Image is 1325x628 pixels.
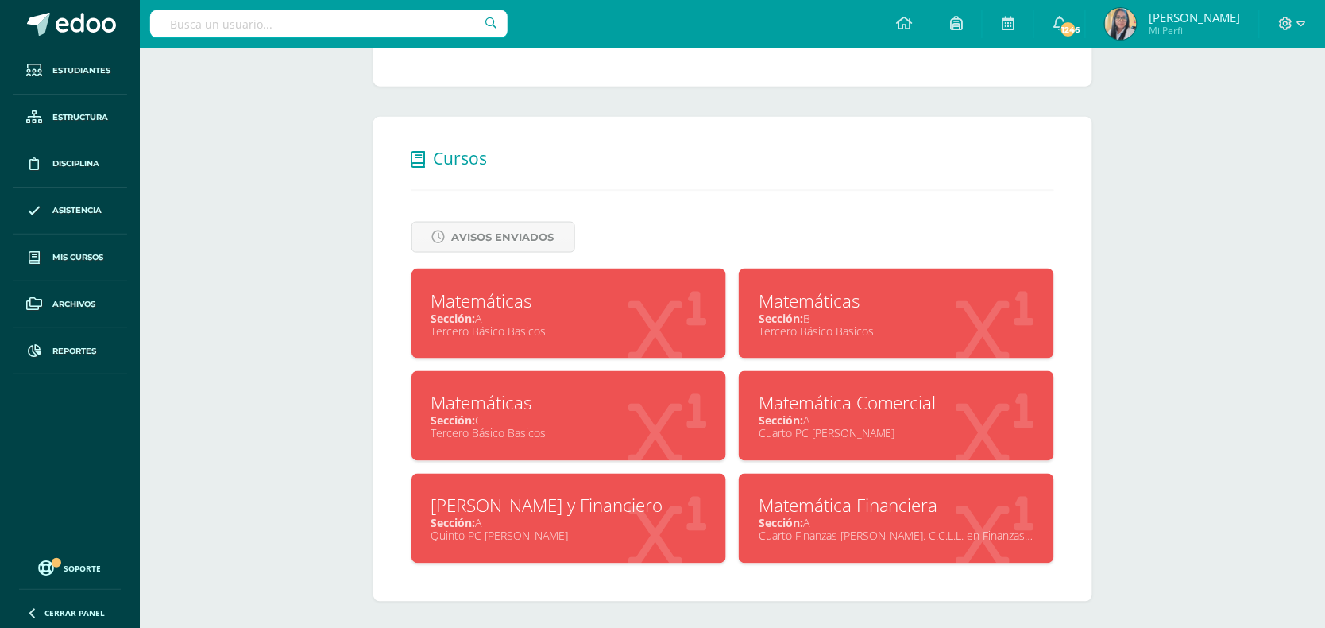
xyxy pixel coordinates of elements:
[1149,24,1240,37] span: Mi Perfil
[19,556,121,578] a: Soporte
[13,281,127,328] a: Archivos
[13,235,127,281] a: Mis cursos
[411,269,727,359] a: MatemáticasSección:ATercero Básico Basicos
[759,529,1034,544] div: Cuarto Finanzas [PERSON_NAME]. C.C.L.L. en Finanzas y Administración
[431,529,707,544] div: Quinto PC [PERSON_NAME]
[431,311,476,326] span: Sección:
[759,516,803,531] span: Sección:
[13,188,127,235] a: Asistencia
[759,426,1034,441] div: Cuarto PC [PERSON_NAME]
[411,371,727,461] a: MatemáticasSección:CTercero Básico Basicos
[759,311,803,326] span: Sección:
[13,95,127,141] a: Estructura
[759,324,1034,339] div: Tercero Básico Basicos
[431,426,707,441] div: Tercero Básico Basicos
[759,413,803,428] span: Sección:
[431,494,707,518] div: Cálculo Mercantil y Financiero
[739,269,1054,359] a: MatemáticasSección:BTercero Básico Basicos
[13,328,127,375] a: Reportes
[759,289,1034,313] div: Matemáticas
[52,251,103,264] span: Mis cursos
[52,204,102,217] span: Asistencia
[452,223,554,252] span: Avisos Enviados
[739,371,1054,461] a: Matemática ComercialSección:ACuarto PC [PERSON_NAME]
[52,157,99,170] span: Disciplina
[431,516,707,531] div: A
[64,563,102,574] span: Soporte
[150,10,508,37] input: Busca un usuario...
[52,64,110,77] span: Estudiantes
[759,494,1034,518] div: Matemática Financiera
[13,141,127,188] a: Disciplina
[431,516,476,531] span: Sección:
[13,48,127,95] a: Estudiantes
[759,311,1034,326] div: B
[1149,10,1240,25] span: [PERSON_NAME]
[1105,8,1137,40] img: 686a06a3bf1af68f69e33fbdca467678.png
[739,474,1054,564] a: Matemática FinancieraSección:ACuarto Finanzas [PERSON_NAME]. C.C.L.L. en Finanzas y Administración
[52,111,108,124] span: Estructura
[759,516,1034,531] div: A
[431,311,707,326] div: A
[434,148,488,170] span: Cursos
[411,222,575,253] a: Avisos Enviados
[431,289,707,313] div: Matemáticas
[52,298,95,311] span: Archivos
[411,474,727,564] a: [PERSON_NAME] y FinancieroSección:AQuinto PC [PERSON_NAME]
[1060,21,1077,38] span: 1246
[431,413,476,428] span: Sección:
[759,413,1034,428] div: A
[431,324,707,339] div: Tercero Básico Basicos
[52,345,96,358] span: Reportes
[759,391,1034,416] div: Matemática Comercial
[44,607,105,618] span: Cerrar panel
[431,413,707,428] div: C
[431,391,707,416] div: Matemáticas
